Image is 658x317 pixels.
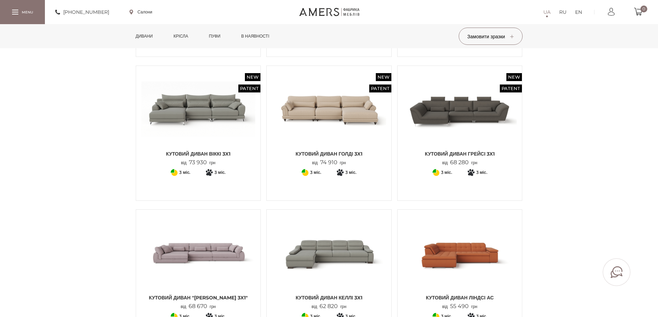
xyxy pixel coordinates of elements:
[168,24,193,48] a: Крісла
[448,159,471,166] span: 68 280
[476,168,487,177] span: 3 міс.
[459,28,523,45] button: Замовити зразки
[141,71,256,147] img: Кутовий диван ВІККІ 3x1
[55,8,109,16] a: [PHONE_NUMBER]
[141,294,256,301] span: Кутовий Диван "[PERSON_NAME] 3x1"
[272,294,386,301] span: Кутовий диван КЕЛЛІ 3x1
[345,168,356,177] span: 3 міс.
[369,85,391,92] span: Patent
[141,215,256,310] a: Кутовий Диван Кутовий Диван Кутовий Диван "[PERSON_NAME] 3x1" від68 670грн
[272,71,386,166] a: New Patent Кутовий диван ГОЛДІ 3x1 Кутовий диван ГОЛДІ 3x1 Кутовий диван ГОЛДІ 3x1 від74 910грн
[238,85,260,92] span: Patent
[272,215,386,310] a: Кутовий диван КЕЛЛІ 3x1 Кутовий диван КЕЛЛІ 3x1 Кутовий диван КЕЛЛІ 3x1 від62 820грн
[543,8,551,16] a: UA
[640,6,647,12] span: 0
[559,8,566,16] a: RU
[131,24,158,48] a: Дивани
[467,33,514,40] span: Замовити зразки
[441,168,452,177] span: 3 міс.
[403,71,517,166] a: New Patent Кутовий диван ГРЕЙСІ 3x1 Кутовий диван ГРЕЙСІ 3x1 від68 280грн
[318,159,340,166] span: 74 910
[187,159,209,166] span: 73 930
[506,73,522,81] span: New
[204,24,226,48] a: Пуфи
[500,85,522,92] span: Patent
[236,24,274,48] a: в наявності
[442,303,477,310] p: від грн
[317,303,340,309] span: 62 820
[141,71,256,166] a: New Patent Кутовий диван ВІККІ 3x1 Кутовий диван ВІККІ 3x1 від73 930грн
[130,9,152,15] a: Салони
[376,73,391,81] span: New
[312,303,346,310] p: від грн
[403,294,517,301] span: Кутовий диван ЛІНДСІ АС
[442,159,477,166] p: від грн
[403,215,517,310] a: Кутовий диван ЛІНДСІ АС Кутовий диван ЛІНДСІ АС Кутовий диван ЛІНДСІ АС від55 490грн
[181,303,216,310] p: від грн
[403,71,517,147] img: Кутовий диван ГРЕЙСІ 3x1
[214,168,226,177] span: 3 міс.
[245,73,260,81] span: New
[272,150,386,157] span: Кутовий диван ГОЛДІ 3x1
[141,150,256,157] span: Кутовий диван ВІККІ 3x1
[186,303,210,309] span: 68 670
[179,168,190,177] span: 3 міс.
[312,159,346,166] p: від грн
[310,168,321,177] span: 3 міс.
[403,150,517,157] span: Кутовий диван ГРЕЙСІ 3x1
[181,159,216,166] p: від грн
[448,303,471,309] span: 55 490
[575,8,582,16] a: EN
